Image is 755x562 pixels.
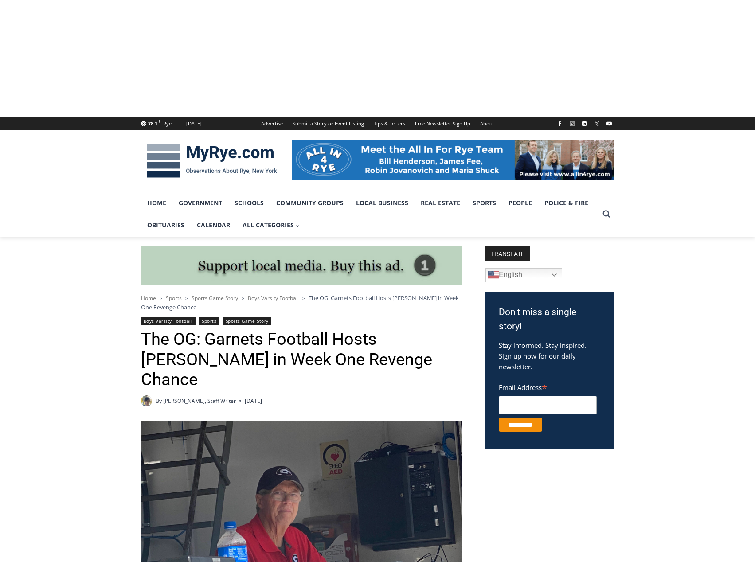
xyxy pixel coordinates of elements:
a: People [502,192,538,214]
a: Home [141,192,172,214]
h1: The OG: Garnets Football Hosts [PERSON_NAME] in Week One Revenge Chance [141,329,462,390]
a: Linkedin [579,118,590,129]
h3: Don't miss a single story! [499,305,601,333]
p: Stay informed. Stay inspired. Sign up now for our daily newsletter. [499,340,601,372]
nav: Breadcrumbs [141,293,462,312]
span: > [160,295,162,301]
span: > [302,295,305,301]
a: Police & Fire [538,192,595,214]
a: Community Groups [270,192,350,214]
a: X [591,118,602,129]
a: Obituaries [141,214,191,236]
a: Author image [141,395,152,406]
nav: Secondary Navigation [256,117,499,130]
img: MyRye.com [141,138,283,184]
a: Submit a Story or Event Listing [288,117,369,130]
span: The OG: Garnets Football Hosts [PERSON_NAME] in Week One Revenge Chance [141,294,459,311]
a: Sports [466,192,502,214]
div: [DATE] [186,120,202,128]
a: Boys Varsity Football [248,294,299,302]
img: support local media, buy this ad [141,246,462,285]
a: YouTube [604,118,614,129]
a: Local Business [350,192,415,214]
a: Home [141,294,156,302]
a: Instagram [567,118,578,129]
div: Rye [163,120,172,128]
img: All in for Rye [292,140,614,180]
a: Sports [199,317,219,325]
span: F [159,119,160,124]
a: Real Estate [415,192,466,214]
time: [DATE] [245,397,262,405]
a: Schools [228,192,270,214]
span: All Categories [243,220,300,230]
a: Sports Game Story [223,317,271,325]
a: Calendar [191,214,236,236]
a: Boys Varsity Football [141,317,196,325]
span: > [185,295,188,301]
a: [PERSON_NAME], Staff Writer [163,397,236,405]
span: 78.1 [148,120,157,127]
label: Email Address [499,379,597,394]
a: About [475,117,499,130]
a: Sports Game Story [192,294,238,302]
a: Sports [166,294,182,302]
a: Advertise [256,117,288,130]
span: By [156,397,162,405]
a: All Categories [236,214,306,236]
button: View Search Form [599,206,614,222]
a: Tips & Letters [369,117,410,130]
img: en [488,270,499,281]
a: Facebook [555,118,565,129]
strong: TRANSLATE [485,246,530,261]
nav: Primary Navigation [141,192,599,237]
a: Government [172,192,228,214]
img: (PHOTO: MyRye.com 2024 Head Intern, Editor and now Staff Writer Charlie Morris. Contributed.)Char... [141,395,152,406]
a: Free Newsletter Sign Up [410,117,475,130]
a: English [485,268,562,282]
span: > [242,295,244,301]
